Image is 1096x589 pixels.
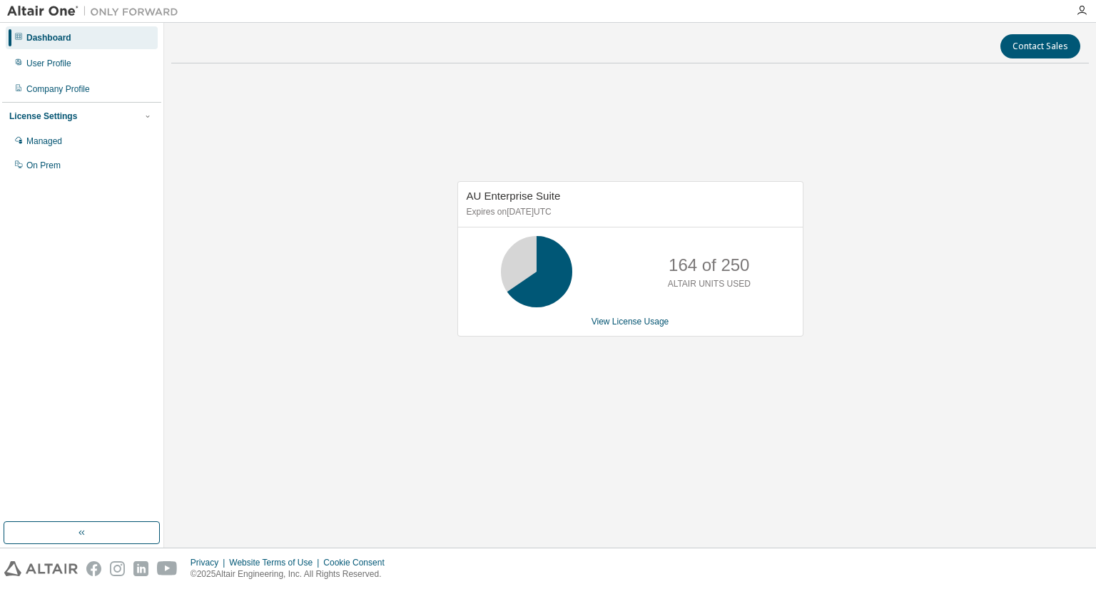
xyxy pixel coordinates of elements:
[157,561,178,576] img: youtube.svg
[26,83,90,95] div: Company Profile
[86,561,101,576] img: facebook.svg
[26,58,71,69] div: User Profile
[467,206,791,218] p: Expires on [DATE] UTC
[668,278,751,290] p: ALTAIR UNITS USED
[110,561,125,576] img: instagram.svg
[1000,34,1080,58] button: Contact Sales
[669,253,749,277] p: 164 of 250
[26,32,71,43] div: Dashboard
[467,190,561,202] span: AU Enterprise Suite
[9,111,77,122] div: License Settings
[133,561,148,576] img: linkedin.svg
[592,317,669,327] a: View License Usage
[7,4,186,19] img: Altair One
[4,561,78,576] img: altair_logo.svg
[26,160,61,171] div: On Prem
[229,557,323,568] div: Website Terms of Use
[26,135,62,147] div: Managed
[191,557,229,568] div: Privacy
[191,568,393,580] p: © 2025 Altair Engineering, Inc. All Rights Reserved.
[323,557,392,568] div: Cookie Consent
